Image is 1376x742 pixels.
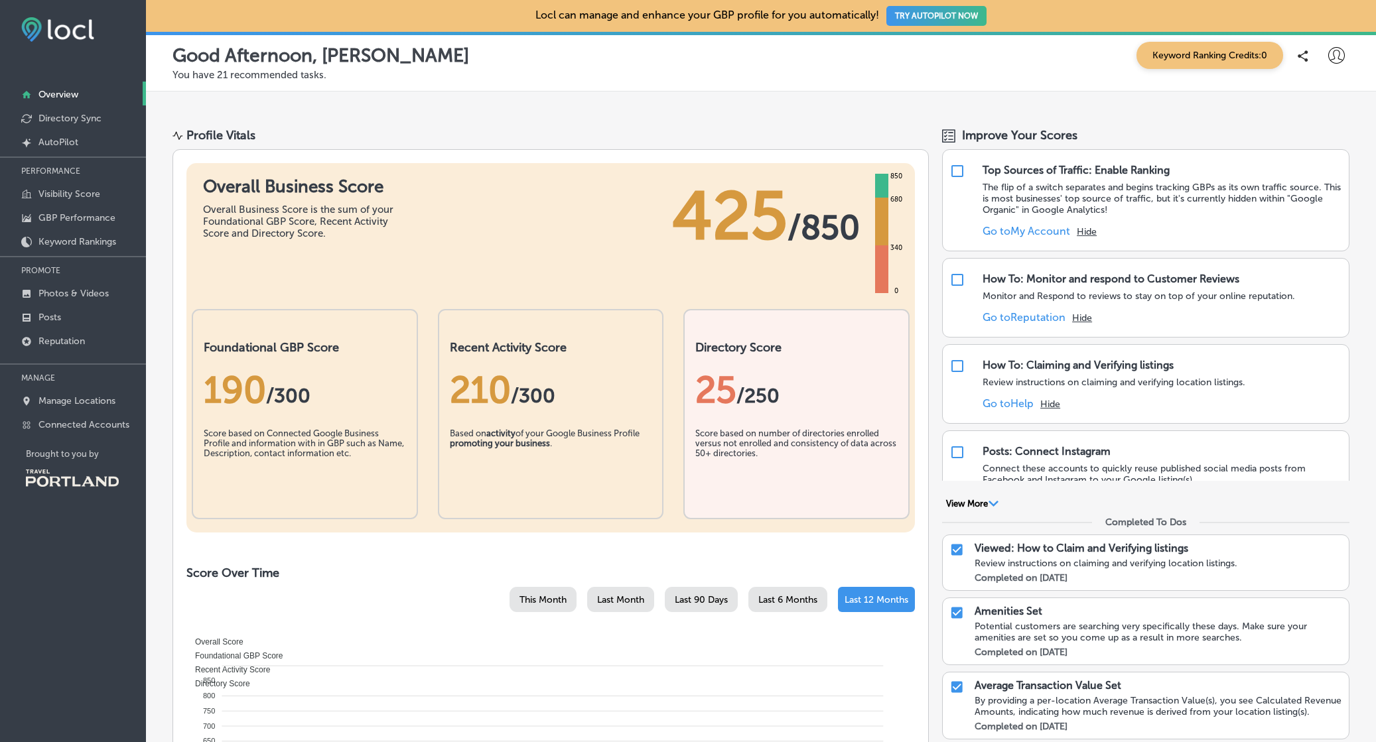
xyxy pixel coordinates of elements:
div: Overall Business Score is the sum of your Foundational GBP Score, Recent Activity Score and Direc... [203,204,402,239]
button: TRY AUTOPILOT NOW [886,6,987,26]
span: Last Month [597,594,644,605]
p: Manage Locations [38,395,115,406]
span: /250 [736,384,780,408]
span: Overall Score [185,637,243,647]
p: Visibility Score [38,188,100,200]
div: Potential customers are searching very specifically these days. Make sure your amenities are set ... [975,621,1342,643]
tspan: 750 [203,707,215,715]
h2: Foundational GBP Score [204,340,406,355]
p: Monitor and Respond to reviews to stay on top of your online reputation. [983,290,1295,302]
tspan: 850 [203,676,215,684]
span: Keyword Ranking Credits: 0 [1136,42,1283,69]
label: Completed on [DATE] [975,572,1067,584]
button: Hide [1072,312,1092,324]
div: How To: Claiming and Verifying listings [983,359,1174,371]
h2: Directory Score [695,340,898,355]
a: Go toHelp [983,397,1034,410]
p: The flip of a switch separates and begins tracking GBPs as its own traffic source. This is most b... [983,182,1342,216]
div: 190 [204,368,406,412]
tspan: 800 [203,692,215,700]
img: fda3e92497d09a02dc62c9cd864e3231.png [21,17,94,42]
div: 25 [695,368,898,412]
p: Keyword Rankings [38,236,116,247]
h2: Score Over Time [186,566,915,580]
div: Score based on number of directories enrolled versus not enrolled and consistency of data across ... [695,428,898,495]
span: This Month [519,594,567,605]
div: 680 [888,194,905,205]
p: Posts [38,312,61,323]
p: Reputation [38,336,85,347]
h2: Recent Activity Score [450,340,652,355]
div: Profile Vitals [186,128,255,143]
button: Hide [1077,226,1097,237]
p: Viewed: How to Claim and Verifying listings [975,542,1188,554]
div: 0 [892,286,901,296]
div: By providing a per-location Average Transaction Value(s), you see Calculated Revenue Amounts, ind... [975,695,1342,717]
p: You have 21 recommended tasks. [172,69,1349,81]
div: Top Sources of Traffic: Enable Ranking [983,164,1170,176]
button: View More [942,498,1002,510]
div: Posts: Connect Instagram [983,445,1111,458]
div: Score based on Connected Google Business Profile and information with in GBP such as Name, Descri... [204,428,406,495]
p: Brought to you by [26,449,146,459]
b: promoting your business [450,438,550,448]
p: GBP Performance [38,212,115,223]
p: Overview [38,89,78,100]
div: Based on of your Google Business Profile . [450,428,652,495]
span: Last 6 Months [758,594,817,605]
span: / 850 [788,208,860,247]
button: Hide [1040,399,1060,410]
span: Last 90 Days [675,594,728,605]
span: Recent Activity Score [185,665,270,674]
label: Completed on [DATE] [975,647,1067,658]
p: AutoPilot [38,137,78,148]
p: Amenities Set [975,605,1042,617]
span: Improve Your Scores [962,128,1077,143]
div: How To: Monitor and respond to Customer Reviews [983,273,1239,285]
p: Directory Sync [38,113,102,124]
span: 425 [672,176,788,256]
p: Average Transaction Value Set [975,679,1121,692]
p: Review instructions on claiming and verifying location listings. [983,377,1245,388]
span: / 300 [266,384,310,408]
p: Connect these accounts to quickly reuse published social media posts from Facebook and Instagram ... [983,463,1342,485]
span: Last 12 Months [845,594,908,605]
p: Good Afternoon, [PERSON_NAME] [172,44,469,66]
span: Foundational GBP Score [185,651,283,660]
span: Directory Score [185,679,250,688]
div: Completed To Dos [1105,517,1186,528]
a: Go toReputation [983,311,1066,324]
div: 210 [450,368,652,412]
div: Review instructions on claiming and verifying location listings. [975,558,1342,569]
label: Completed on [DATE] [975,721,1067,732]
b: activity [486,428,516,438]
img: Travel Portland [26,469,119,487]
div: 340 [888,243,905,253]
tspan: 700 [203,722,215,730]
p: Photos & Videos [38,288,109,299]
div: 850 [888,171,905,182]
p: Connected Accounts [38,419,129,430]
span: /300 [511,384,555,408]
a: Go toMy Account [983,225,1070,237]
h1: Overall Business Score [203,176,402,197]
